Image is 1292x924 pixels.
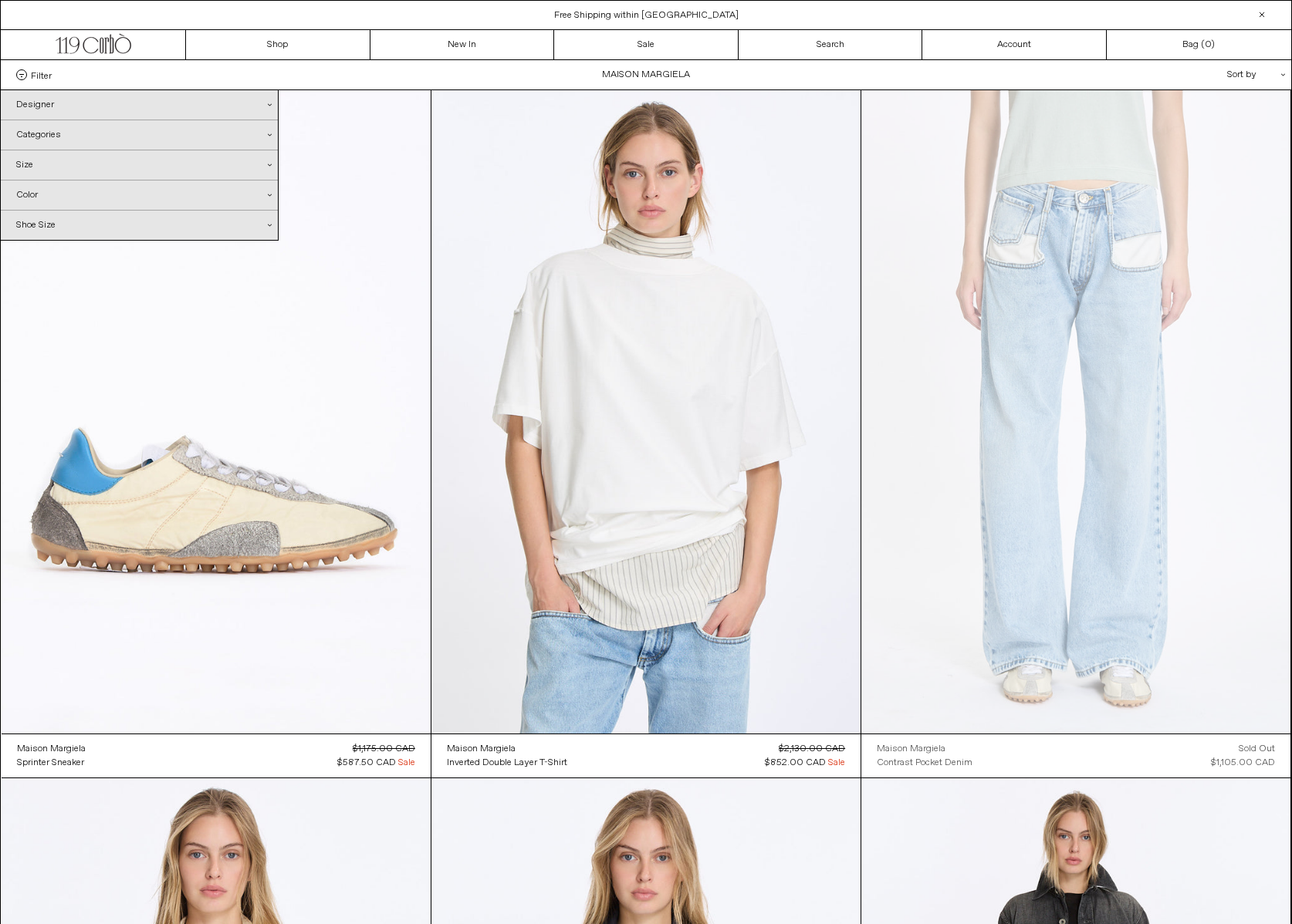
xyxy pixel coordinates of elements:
[861,90,1290,733] img: Maison Margiela Contrast Pocket Jean in light blue
[1,211,278,240] div: Shoe Size
[554,30,739,59] a: Sale
[739,30,923,59] a: Search
[877,756,972,770] a: Contrast Pocket Denim
[554,9,739,22] a: Free Shipping within [GEOGRAPHIC_DATA]
[398,756,415,770] span: Sale
[877,742,972,756] a: Maison Margiela
[447,742,567,756] a: Maison Margiela
[17,757,84,770] div: Sprinter Sneaker
[186,30,370,59] a: Shop
[1205,39,1211,51] span: 0
[779,743,845,755] s: $2,130.00 CAD
[370,30,555,59] a: New In
[1205,38,1215,52] span: )
[1,150,278,180] div: Size
[1239,742,1275,756] div: Sold out
[828,756,845,770] span: Sale
[447,756,567,770] a: Inverted Double Layer T-Shirt
[2,90,431,733] img: Maison Margiela Sprinters Sneaker
[337,757,396,769] span: $587.50 CAD
[447,743,516,756] div: Maison Margiela
[765,757,826,769] span: $852.00 CAD
[31,69,52,80] span: Filter
[1,120,278,150] div: Categories
[17,756,86,770] a: Sprinter Sneaker
[922,30,1107,59] a: Account
[1137,60,1276,89] div: Sort by
[1211,757,1275,769] span: $1,105.00 CAD
[353,743,415,755] s: $1,175.00 CAD
[877,743,945,756] div: Maison Margiela
[1,180,278,210] div: Color
[17,742,86,756] a: Maison Margiela
[1,90,278,120] div: Designer
[431,90,861,733] img: Maison Margiela Inverted Double Layer T-Shirt
[1107,30,1291,59] a: Bag ()
[877,757,972,770] div: Contrast Pocket Denim
[447,757,567,770] div: Inverted Double Layer T-Shirt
